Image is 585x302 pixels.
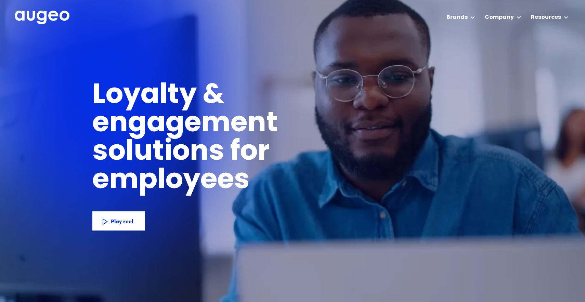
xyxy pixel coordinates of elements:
img: Augeo's full logo in white. [15,11,69,25]
div: Brands [446,13,468,22]
a: Play reel [92,211,145,231]
div: Resources [531,13,561,22]
h1: Loyalty & engagement solutions for [92,82,388,167]
a: home [15,11,69,25]
div: Company [485,13,514,22]
h1: employees [92,167,262,195]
